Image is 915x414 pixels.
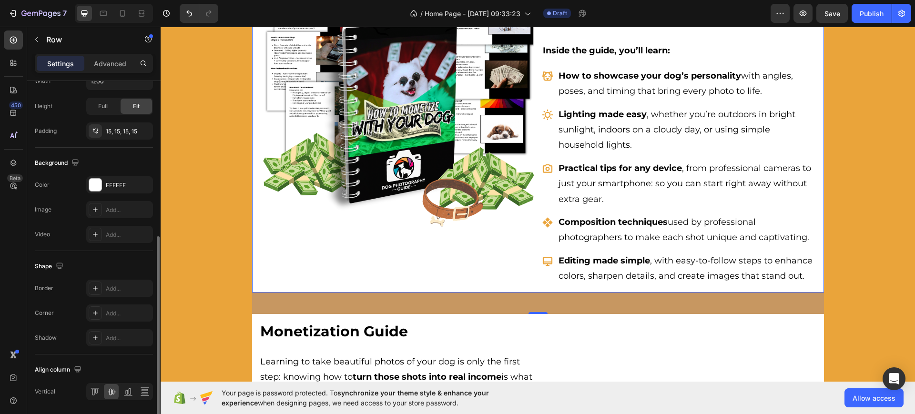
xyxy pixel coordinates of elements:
[222,389,489,407] span: synchronize your theme style & enhance your experience
[222,388,526,408] span: Your page is password protected. To when designing pages, we need access to your store password.
[816,4,848,23] button: Save
[398,134,655,180] p: , from professional cameras to just your smartphone: so you can start right away without extra gear.
[106,309,151,318] div: Add...
[35,77,51,85] div: Width
[161,27,915,382] iframe: Design area
[106,284,151,293] div: Add...
[398,80,655,126] p: , whether you’re outdoors in bright sunlight, indoors on a cloudy day, or using simple household ...
[106,127,151,136] div: 15, 15, 15, 15
[35,309,54,317] div: Corner
[420,9,423,19] span: /
[192,345,341,355] strong: turn those shots into real income
[106,231,151,239] div: Add...
[98,102,108,111] span: Full
[398,188,655,219] p: used by professional photographers to make each shot unique and captivating.
[99,294,374,315] h2: Monetization Guide
[46,34,127,45] p: Row
[35,181,50,189] div: Color
[35,230,50,239] div: Video
[106,334,151,343] div: Add...
[398,226,655,257] p: , with easy-to-follow steps to enhance colors, sharpen details, and create images that stand out.
[9,101,23,109] div: 450
[35,333,57,342] div: Shadow
[35,260,65,273] div: Shape
[860,9,884,19] div: Publish
[133,102,140,111] span: Fit
[382,19,509,29] strong: Inside the guide, you’ll learn:
[94,59,126,69] p: Advanced
[35,157,81,170] div: Background
[47,59,74,69] p: Settings
[4,4,71,23] button: 7
[106,206,151,214] div: Add...
[824,10,840,18] span: Save
[398,82,486,93] strong: Lighting made easy
[35,102,52,111] div: Height
[883,367,905,390] div: Open Intercom Messenger
[87,72,152,90] input: Auto
[35,364,83,376] div: Align column
[35,205,51,214] div: Image
[553,9,567,18] span: Draft
[844,388,904,407] button: Allow access
[398,190,507,201] strong: Composition techniques
[180,4,218,23] div: Undo/Redo
[35,387,55,396] div: Vertical
[398,41,655,72] p: with angles, poses, and timing that bring every photo to life.
[62,8,67,19] p: 7
[106,181,151,190] div: FFFFFF
[852,4,892,23] button: Publish
[398,136,521,147] strong: Practical tips for any device
[35,284,53,293] div: Border
[853,393,895,403] span: Allow access
[425,9,520,19] span: Home Page - [DATE] 09:33:23
[398,229,489,239] strong: Editing made simple
[7,174,23,182] div: Beta
[35,127,57,135] div: Padding
[398,44,580,54] strong: How to showcase your dog’s personality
